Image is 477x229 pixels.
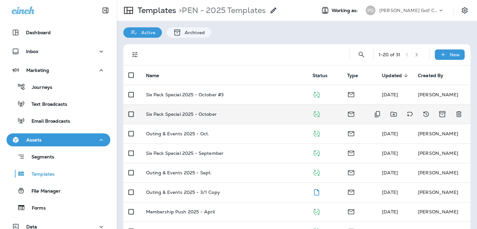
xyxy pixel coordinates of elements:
[371,108,384,121] button: Duplicate
[146,92,224,97] p: Six Pack Special 2025 - October #3
[312,208,321,214] span: Published
[6,97,110,111] button: Text Broadcasts
[347,111,355,116] span: Email
[26,49,38,54] p: Inbox
[347,91,355,97] span: Email
[379,52,400,57] div: 1 - 20 of 31
[6,201,110,214] button: Forms
[26,68,49,73] p: Marketing
[146,151,224,156] p: Six Pack Special 2025 - September
[347,130,355,136] span: Email
[347,73,366,78] span: Type
[382,73,402,78] span: Updated
[347,189,355,195] span: Email
[382,92,398,98] span: Celeste Janson
[146,131,210,136] p: Outing & Events 2025 - Oct.
[312,150,321,155] span: Published
[355,48,368,61] button: Search Templates
[146,190,220,195] p: Outing & Events 2025 - 3/1 Copy
[146,209,215,214] p: Membership Push 2025 - April
[26,30,51,35] p: Dashboard
[6,150,110,164] button: Segments
[25,188,61,195] p: File Manager
[312,73,336,78] span: Status
[413,163,471,182] td: [PERSON_NAME]
[459,5,471,16] button: Settings
[382,209,398,215] span: Pam Borrisove
[418,73,443,78] span: Created By
[25,205,46,211] p: Forms
[6,80,110,94] button: Journeys
[413,85,471,104] td: [PERSON_NAME]
[366,6,375,15] div: PG
[347,208,355,214] span: Email
[413,124,471,143] td: [PERSON_NAME]
[418,73,452,78] span: Created By
[6,133,110,146] button: Assets
[25,85,52,91] p: Journeys
[382,131,398,137] span: Celeste Janson
[413,143,471,163] td: [PERSON_NAME]
[312,189,321,195] span: Draft
[146,112,217,117] p: Six Pack Special 2025 - October
[6,45,110,58] button: Inbox
[181,30,205,35] p: Archived
[347,73,358,78] span: Type
[312,73,327,78] span: Status
[146,170,212,175] p: Outing & Events 2025 - Sept.
[138,30,155,35] p: Active
[379,8,438,13] p: [PERSON_NAME] Golf Club
[347,169,355,175] span: Email
[450,52,460,57] p: New
[382,150,398,156] span: Hailey Rutkowski
[452,108,465,121] button: Delete
[6,64,110,77] button: Marketing
[146,73,159,78] span: Name
[413,182,471,202] td: [PERSON_NAME]
[6,114,110,128] button: Email Broadcasts
[6,26,110,39] button: Dashboard
[403,108,416,121] button: Add tags
[312,111,321,116] span: Published
[382,189,398,195] span: Celeste Janson
[6,167,110,181] button: Templates
[420,108,433,121] button: View Changelog
[135,6,176,15] p: Templates
[382,73,410,78] span: Updated
[25,118,70,125] p: Email Broadcasts
[176,6,266,15] p: PEN - 2025 Templates
[436,108,449,121] button: Archive
[347,150,355,155] span: Email
[25,154,54,161] p: Segments
[382,170,398,176] span: Celeste Janson
[128,48,141,61] button: Filters
[25,171,55,178] p: Templates
[413,202,471,222] td: [PERSON_NAME]
[96,4,115,17] button: Collapse Sidebar
[25,101,67,108] p: Text Broadcasts
[387,108,400,121] button: Move to folder
[312,169,321,175] span: Published
[6,184,110,197] button: File Manager
[146,73,168,78] span: Name
[312,91,321,97] span: Published
[312,130,321,136] span: Published
[332,8,359,13] span: Working as:
[26,137,42,142] p: Assets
